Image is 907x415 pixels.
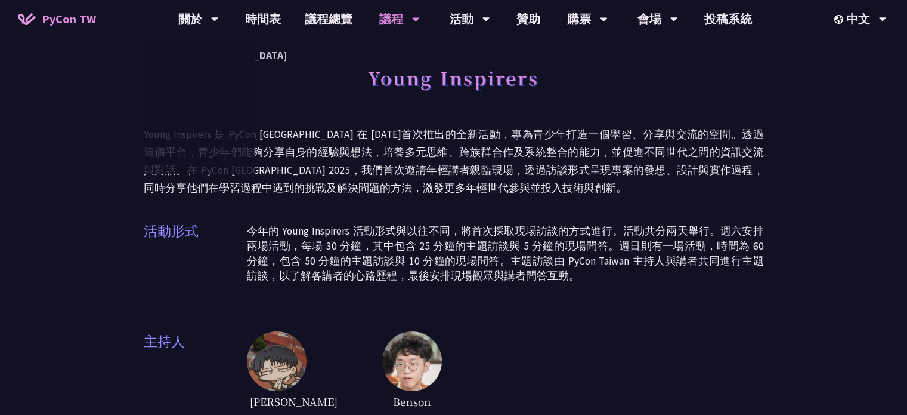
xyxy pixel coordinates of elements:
[144,125,764,197] p: Young Inspirers 是 PyCon [GEOGRAPHIC_DATA] 在 [DATE]首次推出的全新活動，專為青少年打造一個學習、分享與交流的空間。透過這個平台，青少年們能夠分享自...
[382,331,442,391] img: host2.62516ee.jpg
[382,391,442,412] span: Benson
[247,391,340,412] span: [PERSON_NAME]
[144,221,247,296] span: 活動形式
[6,4,108,34] a: PyCon TW
[144,331,247,412] span: 主持人
[368,60,539,96] h1: Young Inspirers
[141,41,255,69] a: PyCon [GEOGRAPHIC_DATA]
[42,10,96,28] span: PyCon TW
[18,13,36,25] img: Home icon of PyCon TW 2025
[247,331,307,391] img: host1.6ba46fc.jpg
[247,224,764,284] p: 今年的 Young Inspirers 活動形式與以往不同，將首次採取現場訪談的方式進行。活動共分兩天舉行。週六安排兩場活動，每場 30 分鐘，其中包含 25 分鐘的主題訪談與 5 分鐘的現場問...
[834,15,846,24] img: Locale Icon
